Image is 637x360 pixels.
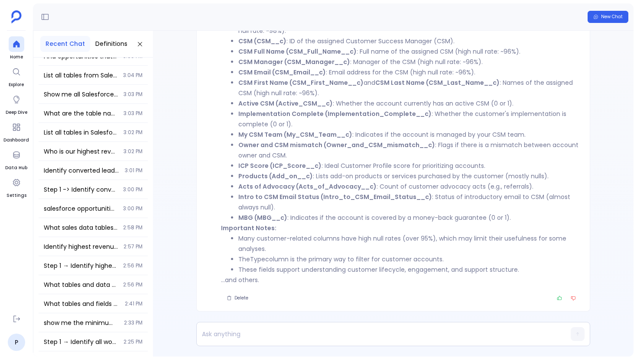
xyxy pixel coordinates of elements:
strong: Intro to CSM Email Status (Intro_to_CSM_Email_Status__c) [238,193,432,201]
span: Who is our highest revenue-generating sales rep last year [44,147,118,156]
li: Many customer-related columns have high null rates (over 95%), which may limit their usefulness f... [238,233,579,254]
span: 2:33 PM [124,319,143,326]
span: 2:58 PM [123,224,143,231]
li: : Whether the account currently has an active CSM (0 or 1). [238,98,579,109]
li: : Manager of the CSM (high null rate: ~96%). [238,57,579,67]
span: Dashboard [3,137,29,144]
li: : Flags if there is a mismatch between account owner and CSM. [238,140,579,161]
span: Step 1 → Identify all won opportunities from last year with revenue and sales rep information Que... [44,337,118,346]
strong: ICP Score (ICP_Score__c) [238,161,322,170]
strong: CSM (CSM__c) [238,37,286,45]
span: 2:56 PM [123,262,143,269]
span: Identify converted leads from Q4 2024 (October-December 2024) [44,166,120,175]
a: Settings [6,175,26,199]
strong: Owner and CSM mismatch (Owner_and_CSM_mismatch__c) [238,141,435,149]
strong: Products (Add_on__c) [238,172,313,180]
span: Explore [9,81,24,88]
span: Step 1 -> Identify converted leads from Q4 2024 (October-December 2024) Query the salesforce_lead... [44,185,118,194]
span: What tables and data do you have related to leads, opportunities, conversions, and deal closures?... [44,280,118,289]
span: show me the minimum and maximum dates in the ConvertedDate column for all converted leads [44,318,119,327]
span: Home [9,54,24,61]
span: Step 1 → Identify highest revenue-generating sales rep from won opportunities closed in last year... [44,261,118,270]
strong: MBG (MBG__c) [238,213,287,222]
span: 3:00 PM [123,205,143,212]
span: What sales data tables are available and what fields contain revenue information for sales reps [44,223,118,232]
li: : Indicates if the account is managed by your CSM team. [238,129,579,140]
li: and : Names of the assigned CSM (high null rate: ~96%). [238,77,579,98]
li: : Count of customer advocacy acts (e.g., referrals). [238,181,579,192]
span: Data Hub [5,164,27,171]
span: Show me all Salesforce tables with their column details including column count and enabled/disabl... [44,90,118,99]
span: Identify highest revenue-generating sales rep from won opportunities closed in last year [44,242,118,251]
span: 3:00 PM [123,186,143,193]
a: Deep Dive [6,92,27,116]
button: Delete [221,292,254,304]
span: 2:56 PM [123,281,143,288]
a: Explore [9,64,24,88]
li: : Indicates if the account is covered by a money-back guarantee (0 or 1). [238,212,579,223]
code: Type [250,255,265,264]
p: ...and others. [221,275,579,285]
strong: CSM First Name (CSM_First_Name__c) [238,78,364,87]
span: New Chat [601,14,623,20]
span: 3:01 PM [125,167,143,174]
strong: CSM Email (CSM_Email__c) [238,68,326,77]
span: 3:02 PM [123,148,143,155]
li: : Lists add-on products or services purchased by the customer (mostly nulls). [238,171,579,181]
span: Delete [234,295,248,301]
span: 3:02 PM [123,129,143,136]
button: New Chat [588,11,628,23]
span: 3:04 PM [123,72,143,79]
strong: Implementation Complete (Implementation_Complete__c) [238,109,432,118]
li: The column is the primary way to filter for customer accounts. [238,254,579,264]
strong: CSM Last Name (CSM_Last_Name__c) [375,78,500,87]
a: Home [9,36,24,61]
span: What tables and fields are available for getting industry information related to opportunities? H... [44,299,120,308]
span: salesforce opportunities revenue fields [44,204,118,213]
span: 2:41 PM [125,300,143,307]
strong: Active CSM (Active_CSM__c) [238,99,333,108]
span: What are the table names available in the Salesforce data source and what columns exist in each S... [44,109,118,118]
li: : Ideal Customer Profile score for prioritizing accounts. [238,161,579,171]
img: petavue logo [11,10,22,23]
li: : ID of the assigned Customer Success Manager (CSM). [238,36,579,46]
strong: CSM Manager (CSM_Manager__c) [238,58,350,66]
span: 3:03 PM [123,110,143,117]
a: P [8,334,25,351]
li: These fields support understanding customer lifecycle, engagement, and support structure. [238,264,579,275]
li: : Whether the customer's implementation is complete (0 or 1). [238,109,579,129]
button: Recent Chat [40,36,90,52]
strong: My CSM Team (My_CSM_Team__c) [238,130,352,139]
li: : Email address for the CSM (high null rate: ~96%). [238,67,579,77]
a: Data Hub [5,147,27,171]
span: 2:57 PM [123,243,143,250]
span: List all tables from Salesforce data source and their columns [44,71,118,80]
span: Settings [6,192,26,199]
button: Definitions [90,36,133,52]
strong: Acts of Advocacy (Acts_of_Advocacy__c) [238,182,377,191]
span: 3:03 PM [123,91,143,98]
strong: CSM Full Name (CSM_Full_Name__c) [238,47,357,56]
a: Dashboard [3,119,29,144]
strong: Important Notes: [221,224,276,232]
li: : Full name of the assigned CSM (high null rate: ~96%). [238,46,579,57]
span: Deep Dive [6,109,27,116]
li: : Status of introductory email to CSM (almost always null). [238,192,579,212]
span: 2:25 PM [123,338,143,345]
span: List all tables in Salesforce data source with their column counts and enabled/disabled status fo... [44,128,118,137]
